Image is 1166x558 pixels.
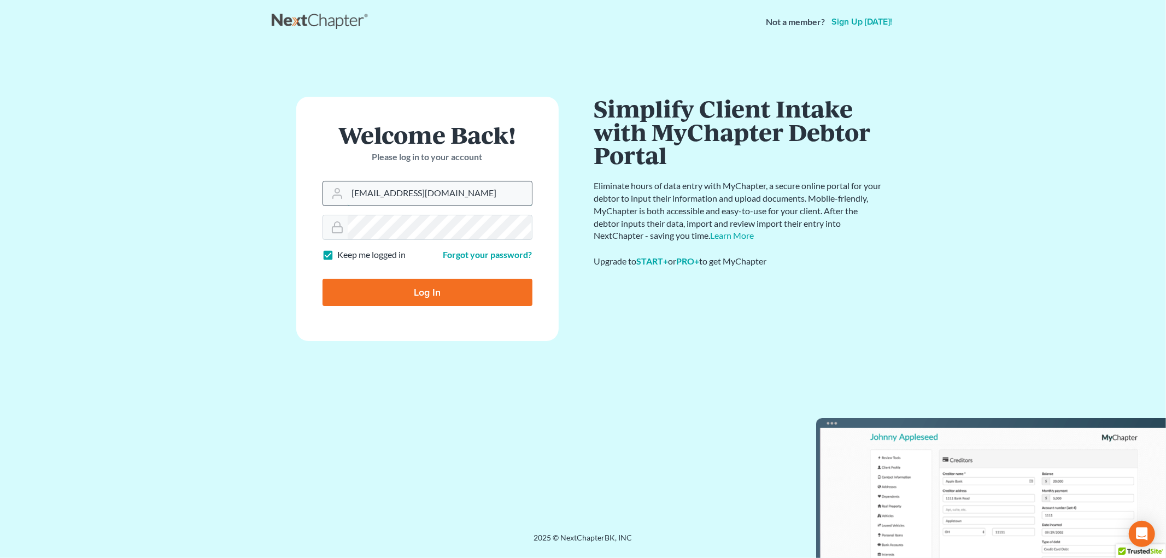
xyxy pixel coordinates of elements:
[594,97,884,167] h1: Simplify Client Intake with MyChapter Debtor Portal
[711,230,754,240] a: Learn More
[677,256,700,266] a: PRO+
[594,180,884,242] p: Eliminate hours of data entry with MyChapter, a secure online portal for your debtor to input the...
[594,255,884,268] div: Upgrade to or to get MyChapter
[348,181,532,205] input: Email Address
[338,249,406,261] label: Keep me logged in
[766,16,825,28] strong: Not a member?
[1129,521,1155,547] div: Open Intercom Messenger
[272,532,895,552] div: 2025 © NextChapterBK, INC
[323,151,532,163] p: Please log in to your account
[443,249,532,260] a: Forgot your password?
[323,123,532,146] h1: Welcome Back!
[323,279,532,306] input: Log In
[830,17,895,26] a: Sign up [DATE]!
[637,256,669,266] a: START+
